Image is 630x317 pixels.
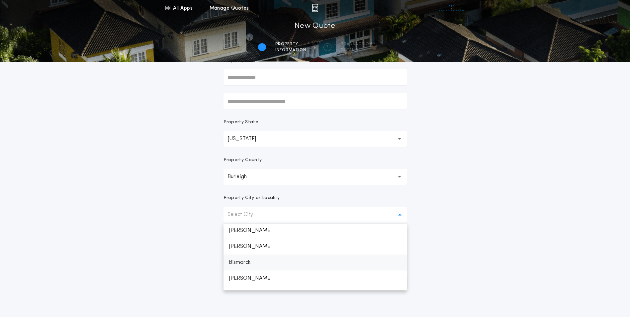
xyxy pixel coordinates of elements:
[224,239,407,255] p: [PERSON_NAME]
[224,224,407,290] ul: Select City
[224,157,262,163] p: Property County
[227,211,264,219] p: Select City
[224,119,258,126] p: Property State
[275,42,306,47] span: Property
[224,223,407,239] p: [PERSON_NAME]
[224,131,407,147] button: [US_STATE]
[224,270,407,286] p: [PERSON_NAME]
[312,4,318,12] img: img
[326,45,328,50] h2: 2
[227,135,267,143] p: [US_STATE]
[341,42,372,47] span: Transaction
[261,45,263,50] h2: 1
[439,5,464,11] img: vs-icon
[224,255,407,270] p: Bismarck
[227,173,257,181] p: Burleigh
[275,48,306,53] span: information
[224,207,407,223] button: Select City
[224,286,407,302] p: Double Ditch [GEOGRAPHIC_DATA]
[295,21,335,32] h1: New Quote
[341,48,372,53] span: details
[224,169,407,185] button: Burleigh
[224,195,280,201] p: Property City or Locality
